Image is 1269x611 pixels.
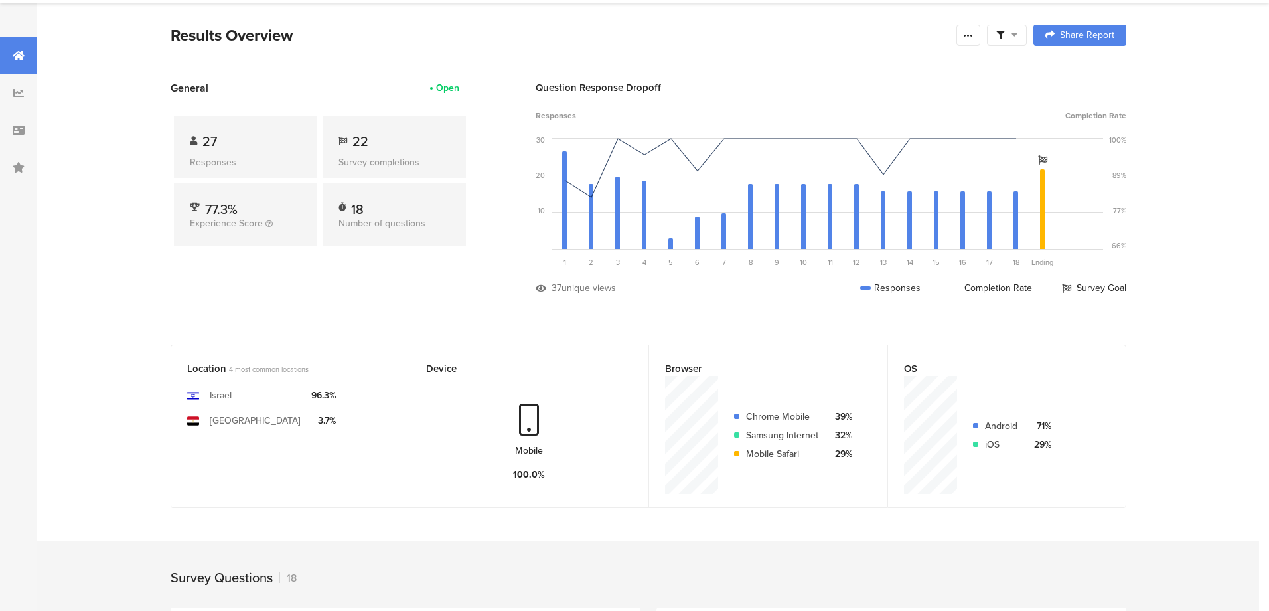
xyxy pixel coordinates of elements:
span: 4 [642,257,646,268]
span: Number of questions [338,217,425,230]
div: Android [985,419,1017,433]
span: 4 most common locations [229,364,309,375]
div: 77% [1113,205,1126,216]
div: Responses [860,281,921,295]
span: 22 [352,131,368,151]
div: 30 [536,135,545,145]
div: 20 [536,170,545,181]
div: Israel [210,389,232,402]
span: 10 [800,257,807,268]
div: Survey Questions [171,568,273,588]
span: 17 [986,257,993,268]
span: 77.3% [205,199,238,219]
div: Survey Goal [1062,281,1126,295]
span: 13 [880,257,887,268]
div: 3.7% [311,414,336,428]
div: 37 [552,281,561,295]
div: Responses [190,155,301,169]
div: 71% [1028,419,1051,433]
div: 39% [829,410,852,424]
div: Device [426,361,611,376]
div: 96.3% [311,389,336,402]
div: 29% [1028,438,1051,452]
div: Samsung Internet [746,428,818,442]
div: 100% [1109,135,1126,145]
span: General [171,80,208,96]
div: 18 [351,199,364,213]
div: [GEOGRAPHIC_DATA] [210,414,301,428]
div: Chrome Mobile [746,410,818,424]
span: 9 [775,257,779,268]
div: unique views [561,281,616,295]
span: 3 [616,257,620,268]
div: Location [187,361,372,376]
div: Ending [1029,257,1056,268]
div: 66% [1112,240,1126,251]
span: 1 [563,257,566,268]
span: 14 [907,257,913,268]
span: 7 [722,257,726,268]
div: 10 [538,205,545,216]
span: Responses [536,110,576,122]
span: 6 [695,257,700,268]
div: 18 [279,570,297,586]
span: 12 [853,257,860,268]
div: iOS [985,438,1017,452]
span: Share Report [1060,31,1114,40]
span: 2 [589,257,593,268]
span: 27 [202,131,217,151]
span: 18 [1013,257,1019,268]
span: Completion Rate [1065,110,1126,122]
div: Completion Rate [950,281,1032,295]
div: Question Response Dropoff [536,80,1126,95]
div: Results Overview [171,23,950,47]
span: Experience Score [190,217,263,230]
span: 5 [668,257,673,268]
div: Browser [665,361,850,376]
span: 15 [933,257,940,268]
span: 8 [749,257,753,268]
span: 11 [828,257,833,268]
div: Open [436,81,459,95]
div: 89% [1112,170,1126,181]
div: 32% [829,428,852,442]
i: Survey Goal [1038,155,1047,165]
div: Survey completions [338,155,450,169]
div: Mobile Safari [746,447,818,461]
div: 29% [829,447,852,461]
span: 16 [959,257,966,268]
div: Mobile [515,444,543,458]
div: OS [904,361,1088,376]
div: 100.0% [513,468,545,481]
